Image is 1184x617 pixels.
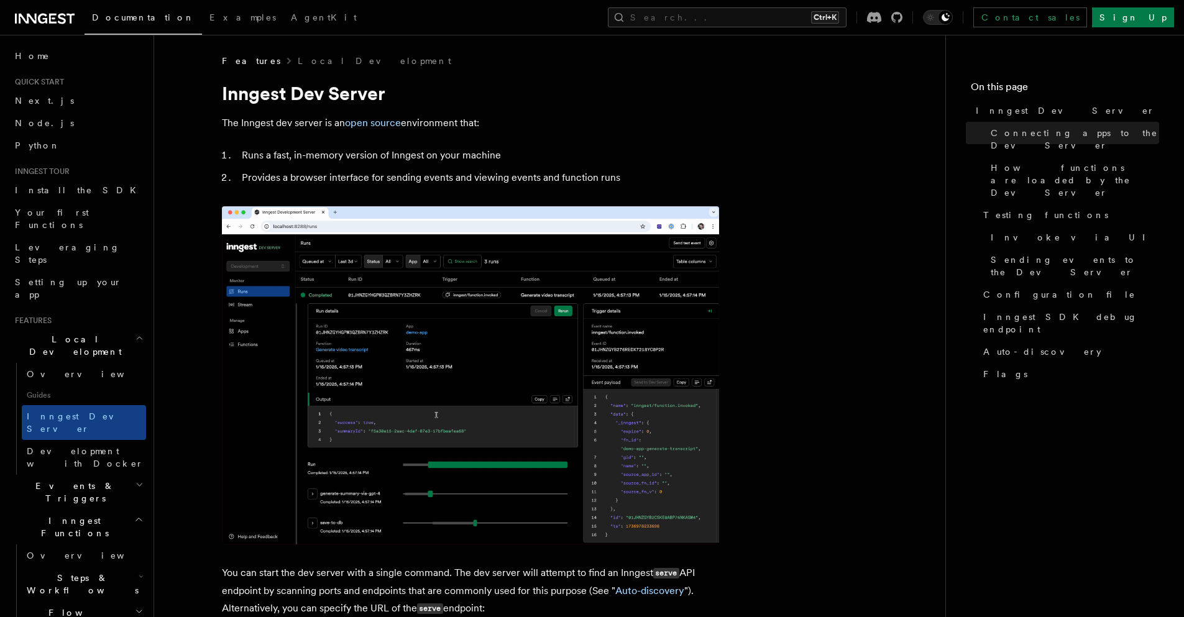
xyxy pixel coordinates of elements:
a: Inngest Dev Server [22,405,146,440]
span: Flags [983,368,1027,380]
li: Provides a browser interface for sending events and viewing events and function runs [238,169,719,186]
a: Node.js [10,112,146,134]
code: serve [653,568,679,578]
span: Inngest Functions [10,514,134,539]
span: Inngest tour [10,167,70,176]
span: Configuration file [983,288,1136,301]
button: Local Development [10,328,146,363]
a: Connecting apps to the Dev Server [986,122,1159,157]
a: AgentKit [283,4,364,34]
a: Testing functions [978,204,1159,226]
a: Invoke via UI [986,226,1159,249]
a: Examples [202,4,283,34]
span: Sending events to the Dev Server [991,254,1159,278]
span: Steps & Workflows [22,572,139,596]
span: Inngest SDK debug endpoint [983,311,1159,336]
a: Local Development [298,55,451,67]
a: Flags [978,363,1159,385]
span: Connecting apps to the Dev Server [991,127,1159,152]
h1: Inngest Dev Server [222,82,719,104]
a: Install the SDK [10,179,146,201]
a: Documentation [85,4,202,35]
span: Inngest Dev Server [27,411,133,434]
span: Inngest Dev Server [976,104,1155,117]
a: Inngest SDK debug endpoint [978,306,1159,340]
span: Features [10,316,52,326]
button: Steps & Workflows [22,567,146,601]
a: Setting up your app [10,271,146,306]
a: Auto-discovery [615,585,684,596]
span: Next.js [15,96,74,106]
a: Sending events to the Dev Server [986,249,1159,283]
a: Leveraging Steps [10,236,146,271]
div: Local Development [10,363,146,475]
span: Testing functions [983,209,1108,221]
span: Install the SDK [15,185,144,195]
button: Events & Triggers [10,475,146,510]
a: Inngest Dev Server [971,99,1159,122]
span: How functions are loaded by the Dev Server [991,162,1159,199]
span: Python [15,140,60,150]
button: Search...Ctrl+K [608,7,847,27]
button: Inngest Functions [10,510,146,544]
span: Overview [27,369,155,379]
span: Documentation [92,12,195,22]
span: Leveraging Steps [15,242,120,265]
a: Your first Functions [10,201,146,236]
a: Contact sales [973,7,1087,27]
span: Overview [27,551,155,560]
span: Home [15,50,50,62]
kbd: Ctrl+K [811,11,839,24]
a: Overview [22,363,146,385]
a: Next.js [10,89,146,112]
span: Your first Functions [15,208,89,230]
span: AgentKit [291,12,357,22]
p: The Inngest dev server is an environment that: [222,114,719,132]
span: Invoke via UI [991,231,1156,244]
a: Configuration file [978,283,1159,306]
li: Runs a fast, in-memory version of Inngest on your machine [238,147,719,164]
span: Quick start [10,77,64,87]
span: Events & Triggers [10,480,135,505]
img: Dev Server Demo [222,206,719,544]
span: Development with Docker [27,446,144,468]
span: Local Development [10,333,135,358]
a: Sign Up [1092,7,1174,27]
span: Guides [22,385,146,405]
a: open source [345,117,401,129]
a: Development with Docker [22,440,146,475]
span: Setting up your app [15,277,122,299]
span: Examples [209,12,276,22]
a: Auto-discovery [978,340,1159,363]
a: Overview [22,544,146,567]
a: How functions are loaded by the Dev Server [986,157,1159,204]
span: Auto-discovery [983,345,1101,358]
a: Home [10,45,146,67]
button: Toggle dark mode [923,10,953,25]
a: Python [10,134,146,157]
h4: On this page [971,80,1159,99]
span: Features [222,55,280,67]
span: Node.js [15,118,74,128]
code: serve [417,603,443,614]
